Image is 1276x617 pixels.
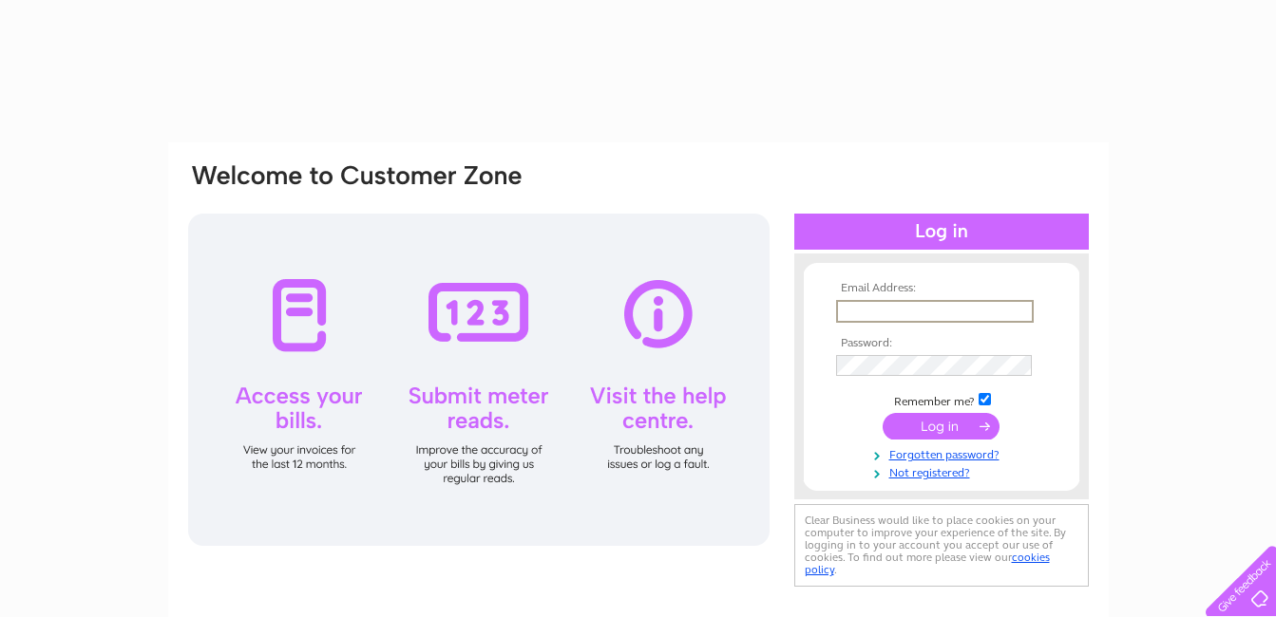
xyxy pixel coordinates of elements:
[883,413,1000,439] input: Submit
[831,282,1052,295] th: Email Address:
[831,390,1052,409] td: Remember me?
[836,444,1052,462] a: Forgotten password?
[805,551,1050,576] a: cookies policy
[831,337,1052,350] th: Password:
[836,462,1052,480] a: Not registered?
[794,504,1089,587] div: Clear Business would like to place cookies on your computer to improve your experience of the sit...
